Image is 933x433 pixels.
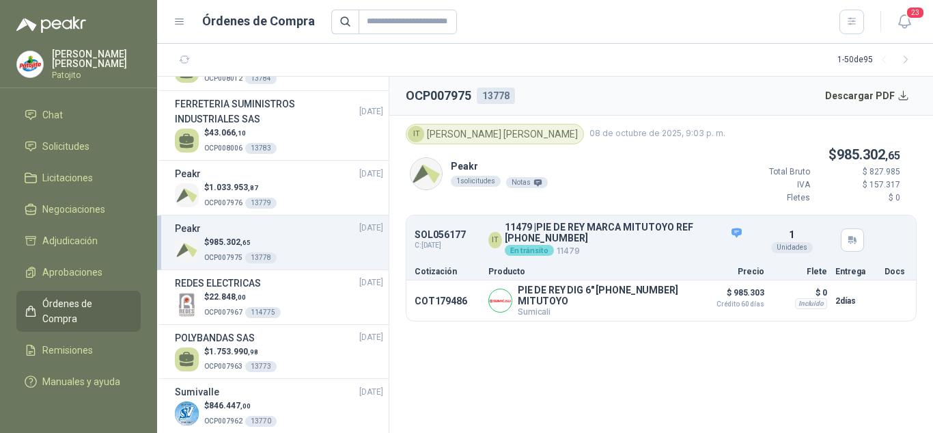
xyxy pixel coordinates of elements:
span: Aprobaciones [42,265,102,280]
span: [DATE] [359,386,383,399]
span: OCP008012 [204,75,242,82]
p: $ 985.303 [696,285,764,308]
span: [DATE] [359,222,383,235]
p: $ 0 [772,285,827,301]
a: Licitaciones [16,165,141,191]
p: COT179486 [415,296,480,306]
a: Solicitudes [16,133,141,159]
span: Manuales y ayuda [42,374,120,389]
span: OCP007975 [204,254,242,261]
span: Órdenes de Compra [42,296,128,326]
p: Sumicali [518,306,688,317]
div: 13773 [245,361,277,372]
span: ,65 [240,239,251,246]
h3: Sumivalle [175,384,219,399]
span: C: [DATE] [415,240,466,251]
div: 13783 [245,143,277,154]
div: Notas [506,177,548,188]
div: 13784 [245,73,277,84]
span: Negociaciones [42,202,105,217]
img: Company Logo [410,158,442,189]
p: Cotización [415,267,480,276]
p: Fletes [728,192,810,205]
div: 1 solicitudes [451,176,501,187]
img: Company Logo [175,238,199,262]
a: FERRETERIA SUMINISTROS INDUSTRIALES SAS[DATE] $43.066,10OCP00800613783 [175,96,383,155]
p: $ 827.985 [818,166,900,179]
h3: FERRETERIA SUMINISTROS INDUSTRIALES SAS [175,96,359,127]
span: Remisiones [42,343,93,358]
h3: POLYBANDAS SAS [175,330,255,345]
span: ,98 [248,348,258,356]
span: Licitaciones [42,170,93,185]
span: Adjudicación [42,233,98,248]
span: OCP007976 [204,199,242,207]
span: 1.753.990 [209,347,258,356]
button: Descargar PDF [818,82,917,109]
span: Chat [42,107,63,122]
a: Remisiones [16,337,141,363]
span: 985.302 [209,237,251,247]
div: En tránsito [505,245,554,256]
p: [PERSON_NAME] [PERSON_NAME] [52,49,141,68]
div: 13779 [245,198,277,209]
img: Logo peakr [16,16,86,33]
a: Adjudicación [16,228,141,254]
span: OCP008006 [204,144,242,152]
a: Manuales y ayuda [16,369,141,395]
p: Precio [696,267,764,276]
p: Entrega [835,267,876,276]
div: [PERSON_NAME] [PERSON_NAME] [406,124,584,144]
h3: Peakr [175,221,201,236]
h1: Órdenes de Compra [202,12,315,31]
img: Company Logo [489,289,512,312]
span: ,10 [236,129,246,137]
span: 08 de octubre de 2025, 9:03 p. m. [589,127,725,140]
div: 114775 [245,307,281,318]
span: 846.447 [209,401,251,410]
button: 23 [892,10,917,34]
p: $ [204,345,277,358]
span: [DATE] [359,331,383,344]
p: 11479 | PIE DE REY MARCA MITUTOYO REF [PHONE_NUMBER] [505,222,742,244]
p: $ [204,291,281,304]
p: $ [204,127,277,140]
a: Órdenes de Compra [16,291,141,332]
span: 1.033.953 [209,183,258,192]
span: [DATE] [359,168,383,181]
p: Docs [885,267,908,276]
h2: OCP007975 [406,86,471,105]
p: Patojito [52,71,141,79]
span: 985.302 [837,146,900,163]
a: Chat [16,102,141,128]
div: IT [408,126,424,142]
span: ,87 [248,184,258,192]
div: Incluido [795,298,827,309]
span: Solicitudes [42,139,89,154]
p: 1 [789,227,794,242]
img: Company Logo [175,293,199,317]
p: SOL056177 [415,230,466,240]
p: Producto [488,267,688,276]
div: 1 - 50 de 95 [837,49,917,71]
span: [DATE] [359,105,383,118]
p: 2 días [835,293,876,309]
div: 13770 [245,416,277,427]
p: $ [204,181,277,194]
span: OCP007962 [204,417,242,425]
span: 22.848 [209,292,246,302]
a: POLYBANDAS SAS[DATE] $1.753.990,98OCP00796313773 [175,330,383,373]
p: IVA [728,179,810,192]
p: $ [204,399,277,412]
a: Peakr[DATE] Company Logo$1.033.953,87OCP00797613779 [175,166,383,209]
h3: REDES ELECTRICAS [175,276,261,291]
a: Sumivalle[DATE] Company Logo$846.447,00OCP00796213770 [175,384,383,428]
img: Company Logo [17,51,43,77]
p: Peakr [451,159,548,174]
div: 13778 [477,88,515,104]
p: $ 0 [818,192,900,205]
a: Peakr[DATE] Company Logo$985.302,65OCP00797513778 [175,221,383,264]
p: $ [728,144,900,166]
img: Company Logo [175,402,199,425]
span: 43.066 [209,128,246,137]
